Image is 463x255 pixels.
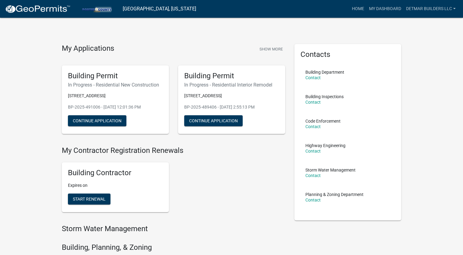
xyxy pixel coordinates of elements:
a: Contact [305,198,321,202]
h5: Building Permit [68,72,163,80]
h4: My Contractor Registration Renewals [62,146,285,155]
p: Code Enforcement [305,119,341,123]
p: [STREET_ADDRESS] [68,93,163,99]
button: Show More [257,44,285,54]
a: [GEOGRAPHIC_DATA], [US_STATE] [123,4,196,14]
h4: Building, Planning, & Zoning [62,243,285,252]
button: Continue Application [184,115,243,126]
p: [STREET_ADDRESS] [184,93,279,99]
h5: Building Contractor [68,168,163,177]
h6: In Progress - Residential Interior Remodel [184,82,279,88]
p: Storm Water Management [305,168,356,172]
span: Start Renewal [73,197,106,201]
a: My Dashboard [367,3,404,15]
h4: Storm Water Management [62,224,285,233]
a: Detmar Builders LLC [404,3,458,15]
wm-registration-list-section: My Contractor Registration Renewals [62,146,285,217]
h4: My Applications [62,44,114,53]
p: BP-2025-491006 - [DATE] 12:01:36 PM [68,104,163,110]
a: Home [349,3,367,15]
p: Building Inspections [305,94,344,99]
p: Building Department [305,70,344,74]
p: Highway Engineering [305,143,345,148]
a: Contact [305,100,321,105]
p: BP-2025-489406 - [DATE] 2:55:13 PM [184,104,279,110]
a: Contact [305,149,321,153]
a: Contact [305,75,321,80]
p: Planning & Zoning Department [305,192,364,197]
a: Contact [305,173,321,178]
img: Porter County, Indiana [75,5,118,13]
button: Continue Application [68,115,126,126]
h6: In Progress - Residential New Construction [68,82,163,88]
a: Contact [305,124,321,129]
button: Start Renewal [68,194,110,205]
h5: Building Permit [184,72,279,80]
p: Expires on [68,182,163,189]
h5: Contacts [301,50,395,59]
